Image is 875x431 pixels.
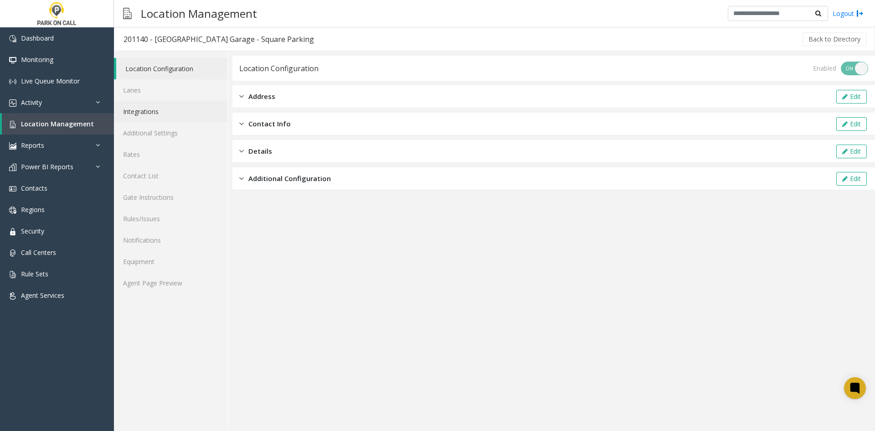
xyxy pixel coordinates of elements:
[114,144,227,165] a: Rates
[836,172,867,186] button: Edit
[9,78,16,85] img: 'icon'
[21,119,94,128] span: Location Management
[856,9,864,18] img: logout
[239,91,244,102] img: closed
[239,146,244,156] img: closed
[114,208,227,229] a: Rules/Issues
[124,33,314,45] div: 201140 - [GEOGRAPHIC_DATA] Garage - Square Parking
[114,229,227,251] a: Notifications
[21,291,64,300] span: Agent Services
[9,185,16,192] img: 'icon'
[248,146,272,156] span: Details
[9,249,16,257] img: 'icon'
[239,62,319,74] div: Location Configuration
[21,205,45,214] span: Regions
[9,292,16,300] img: 'icon'
[9,35,16,42] img: 'icon'
[9,99,16,107] img: 'icon'
[116,58,227,79] a: Location Configuration
[21,55,53,64] span: Monitoring
[114,79,227,101] a: Lanes
[9,271,16,278] img: 'icon'
[248,119,291,129] span: Contact Info
[248,91,275,102] span: Address
[833,9,864,18] a: Logout
[136,2,262,25] h3: Location Management
[21,270,48,278] span: Rule Sets
[123,2,132,25] img: pageIcon
[9,207,16,214] img: 'icon'
[21,34,54,42] span: Dashboard
[9,121,16,128] img: 'icon'
[9,142,16,150] img: 'icon'
[21,248,56,257] span: Call Centers
[9,228,16,235] img: 'icon'
[114,251,227,272] a: Equipment
[114,165,227,187] a: Contact List
[114,101,227,122] a: Integrations
[239,119,244,129] img: closed
[114,187,227,208] a: Gate Instructions
[239,173,244,184] img: closed
[813,63,836,73] div: Enabled
[248,173,331,184] span: Additional Configuration
[836,90,867,104] button: Edit
[21,77,80,85] span: Live Queue Monitor
[21,227,44,235] span: Security
[114,272,227,294] a: Agent Page Preview
[21,98,42,107] span: Activity
[2,113,114,135] a: Location Management
[9,57,16,64] img: 'icon'
[21,141,44,150] span: Reports
[114,122,227,144] a: Additional Settings
[21,162,73,171] span: Power BI Reports
[836,145,867,158] button: Edit
[21,184,47,192] span: Contacts
[9,164,16,171] img: 'icon'
[836,117,867,131] button: Edit
[803,32,866,46] button: Back to Directory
